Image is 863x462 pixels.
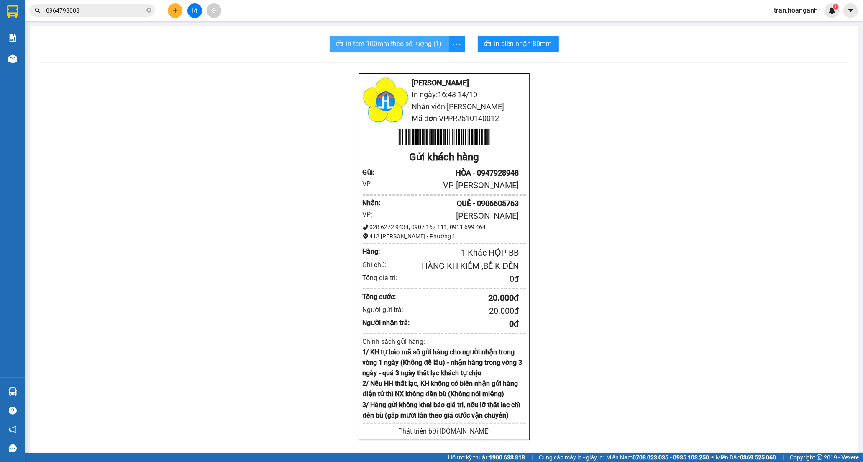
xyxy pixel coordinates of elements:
span: more [449,39,465,49]
div: 0 đ [410,273,519,286]
span: printer [336,40,343,48]
div: Gửi : [363,167,383,178]
div: Tổng cước: [363,292,410,302]
span: Miền Nam [606,453,709,462]
div: Ghi chú: [363,260,397,270]
li: [PERSON_NAME] [4,50,97,62]
span: In tem 100mm theo số lượng (1) [346,39,442,49]
img: logo-vxr [7,5,18,18]
strong: 3/ Hàng gửi không khai báo giá trị, nếu lỡ thất lạc chỉ đền bù (gấp mười lần theo giá cước vận ch... [363,401,520,419]
span: | [782,453,784,462]
span: notification [9,426,17,434]
span: copyright [817,454,822,460]
input: Tìm tên, số ĐT hoặc mã đơn [46,6,145,15]
span: close-circle [146,8,151,13]
img: warehouse-icon [8,54,17,63]
div: 1 Khác HỘP BB [397,246,519,259]
img: logo.jpg [4,4,50,50]
strong: 0708 023 035 - 0935 103 250 [633,454,709,461]
button: caret-down [843,3,858,18]
span: In biên nhận 80mm [494,39,552,49]
sup: 1 [833,4,839,10]
span: Hỗ trợ kỹ thuật: [448,453,525,462]
div: 20.000 đ [410,292,519,305]
li: In ngày: 16:43 14/10 [4,62,97,74]
div: Người gửi trả: [363,305,410,315]
div: VP: [363,209,383,220]
div: VP: [363,179,383,189]
div: HÒA - 0947928948 [383,167,519,179]
span: printer [484,40,491,48]
div: 412 [PERSON_NAME] - Phường 1 [363,232,526,241]
button: plus [168,3,182,18]
button: printerIn tem 100mm theo số lượng (1) [330,36,449,52]
button: aim [207,3,221,18]
div: 20.000 đ [410,305,519,317]
li: [PERSON_NAME] [363,77,526,89]
strong: 1900 633 818 [489,454,525,461]
li: Nhân viên: [PERSON_NAME] [363,101,526,113]
span: question-circle [9,407,17,415]
div: Phát triển bởi [DOMAIN_NAME] [363,426,526,436]
img: logo.jpg [363,77,409,123]
span: phone [363,224,369,230]
span: aim [211,8,217,13]
div: 028 6272 9434, 0907 167 111, 0911 699 464 [363,222,526,232]
div: Nhận : [363,198,383,208]
span: Cung cấp máy in - giấy in: [539,453,604,462]
div: Người nhận trả: [363,317,410,328]
span: file-add [192,8,197,13]
div: Tổng giá trị: [363,273,410,283]
li: Mã đơn: VPPR2510140012 [363,113,526,124]
span: message [9,444,17,452]
span: search [35,8,41,13]
span: plus [172,8,178,13]
span: close-circle [146,7,151,15]
img: icon-new-feature [828,7,836,14]
strong: 1/ KH tự báo mã số gửi hàng cho người nhận trong vòng 1 ngày (Không để lâu) - nhận hàng trong vòn... [363,348,522,377]
div: HÀNG KH KIỂM ,BỂ K ĐỀN [397,260,519,273]
span: | [531,453,533,462]
strong: 2/ Nếu HH thất lạc, KH không có biên nhận gửi hàng điện tử thì NX không đền bù (Không nói miệng) [363,379,518,398]
button: more [448,36,465,52]
li: In ngày: 16:43 14/10 [363,89,526,101]
div: 0 đ [410,317,519,330]
div: QUẾ - 0906605763 [383,198,519,209]
div: [PERSON_NAME] [383,209,519,222]
span: tran.hoanganh [767,5,825,15]
strong: 0369 525 060 [740,454,776,461]
span: ⚪️ [711,456,714,459]
span: 1 [834,4,837,10]
span: caret-down [847,7,855,14]
div: Chính sách gửi hàng: [363,336,526,347]
div: Gửi khách hàng [363,150,526,165]
button: file-add [187,3,202,18]
span: Miền Bắc [716,453,776,462]
div: Hàng: [363,246,397,257]
span: environment [363,233,369,239]
img: solution-icon [8,34,17,42]
div: VP [PERSON_NAME] [383,179,519,192]
button: printerIn biên nhận 80mm [478,36,559,52]
img: warehouse-icon [8,387,17,396]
